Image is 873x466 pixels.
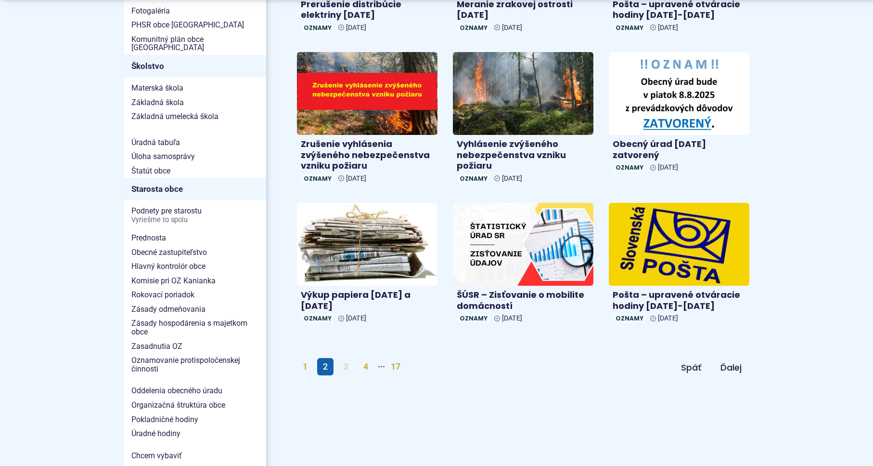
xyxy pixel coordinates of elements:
[124,178,266,200] a: Starosta obce
[131,216,258,224] span: Vyriešme to spolu
[124,384,266,398] a: Oddelenia obecného úradu
[131,353,258,376] span: Oznamovanie protispoločenskej činnosti
[346,314,366,322] span: [DATE]
[658,314,678,322] span: [DATE]
[720,361,742,373] span: Ďalej
[131,204,258,226] span: Podnety pre starostu
[301,313,334,323] span: Oznamy
[658,163,678,172] span: [DATE]
[713,359,749,376] a: Ďalej
[131,59,258,74] span: Školstvo
[502,174,522,183] span: [DATE]
[124,4,266,18] a: Fotogaléria
[124,288,266,302] a: Rokovací poriadok
[124,413,266,427] a: Pokladničné hodiny
[131,316,258,339] span: Zásady hospodárenia s majetkom obce
[131,426,258,441] span: Úradné hodiny
[124,149,266,164] a: Úloha samosprávy
[131,302,258,317] span: Zásady odmeňovania
[613,290,745,311] h4: Pošta – upravené otváracie hodiny [DATE]-[DATE]
[457,173,490,184] span: Oznamy
[124,18,266,32] a: PHSR obce [GEOGRAPHIC_DATA]
[131,149,258,164] span: Úloha samosprávy
[131,164,258,178] span: Štatút obce
[453,52,593,187] a: Vyhlásenie zvýšeného nebezpečenstva vzniku požiaru Oznamy [DATE]
[131,182,258,197] span: Starosta obce
[131,384,258,398] span: Oddelenia obecného úradu
[124,204,266,226] a: Podnety pre starostuVyriešme to spolu
[131,95,258,110] span: Základná škola
[613,162,646,173] span: Oznamy
[297,203,437,328] a: Výkup papiera [DATE] a [DATE] Oznamy [DATE]
[609,52,749,177] a: Obecný úrad [DATE] zatvorený Oznamy [DATE]
[301,139,434,172] h4: Zrušenie vyhlásenia zvýšeného nebezpečenstva vzniku požiaru
[124,302,266,317] a: Zásady odmeňovania
[124,259,266,274] a: Hlavný kontrolór obce
[124,55,266,77] a: Školstvo
[502,314,522,322] span: [DATE]
[301,290,434,311] h4: Výkup papiera [DATE] a [DATE]
[613,139,745,160] h4: Obecný úrad [DATE] zatvorený
[317,358,334,375] span: 2
[457,290,590,311] h4: ŠÚSR – Zisťovanie o mobilite domácností
[131,18,258,32] span: PHSR obce [GEOGRAPHIC_DATA]
[124,316,266,339] a: Zásady hospodárenia s majetkom obce
[131,245,258,260] span: Obecné zastupiteľstvo
[124,95,266,110] a: Základná škola
[124,81,266,95] a: Materská škola
[358,358,374,375] a: 4
[124,398,266,413] a: Organizačná štruktúra obce
[457,313,490,323] span: Oznamy
[673,359,709,376] a: Späť
[131,81,258,95] span: Materská škola
[124,353,266,376] a: Oznamovanie protispoločenskej činnosti
[124,339,266,354] a: Zasadnutia OZ
[453,203,593,328] a: ŠÚSR – Zisťovanie o mobilite domácností Oznamy [DATE]
[131,32,258,55] span: Komunitný plán obce [GEOGRAPHIC_DATA]
[609,203,749,328] a: Pošta – upravené otváracie hodiny [DATE]-[DATE] Oznamy [DATE]
[457,23,490,33] span: Oznamy
[613,23,646,33] span: Oznamy
[124,274,266,288] a: Komisie pri OZ Kanianka
[378,358,385,375] span: ···
[346,174,366,183] span: [DATE]
[131,413,258,427] span: Pokladničné hodiny
[457,139,590,172] h4: Vyhlásenie zvýšeného nebezpečenstva vzniku požiaru
[131,259,258,274] span: Hlavný kontrolór obce
[658,24,678,32] span: [DATE]
[124,135,266,150] a: Úradná tabuľa
[124,426,266,441] a: Úradné hodiny
[681,361,701,373] span: Späť
[131,288,258,302] span: Rokovací poriadok
[124,109,266,124] a: Základná umelecká škola
[613,313,646,323] span: Oznamy
[297,358,313,375] a: 1
[502,24,522,32] span: [DATE]
[124,449,266,463] a: Chcem vybaviť
[301,173,334,184] span: Oznamy
[131,231,258,245] span: Prednosta
[297,52,437,187] a: Zrušenie vyhlásenia zvýšeného nebezpečenstva vzniku požiaru Oznamy [DATE]
[301,23,334,33] span: Oznamy
[131,339,258,354] span: Zasadnutia OZ
[131,4,258,18] span: Fotogaléria
[131,135,258,150] span: Úradná tabuľa
[124,245,266,260] a: Obecné zastupiteľstvo
[385,358,406,375] a: 17
[131,109,258,124] span: Základná umelecká škola
[337,358,354,375] a: 3
[124,164,266,178] a: Štatút obce
[124,231,266,245] a: Prednosta
[131,398,258,413] span: Organizačná štruktúra obce
[124,32,266,55] a: Komunitný plán obce [GEOGRAPHIC_DATA]
[131,274,258,288] span: Komisie pri OZ Kanianka
[346,24,366,32] span: [DATE]
[131,449,258,463] span: Chcem vybaviť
